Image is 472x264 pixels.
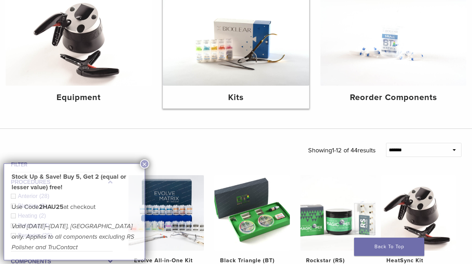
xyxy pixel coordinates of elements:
[308,143,375,158] p: Showing results
[354,238,424,256] a: Back To Top
[11,91,146,104] h4: Equipment
[12,202,137,212] p: Use Code at checkout
[168,91,303,104] h4: Kits
[11,160,113,169] h4: Filter
[140,159,149,169] button: Close
[300,175,376,251] img: Rockstar (RS) Polishing Kit
[12,173,126,191] strong: Stock Up & Save! Buy 5, Get 2 (equal or lesser value) free!
[12,222,134,251] em: Valid [DATE]–[DATE], [GEOGRAPHIC_DATA] only. Applies to all components excluding RS Polisher and ...
[326,91,461,104] h4: Reorder Components
[128,175,204,251] img: Evolve All-in-One Kit
[332,146,358,154] span: 1-12 of 44
[39,203,64,211] strong: 2HAU25
[381,175,456,251] img: HeatSync Kit
[214,175,290,251] img: Black Triangle (BT) Kit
